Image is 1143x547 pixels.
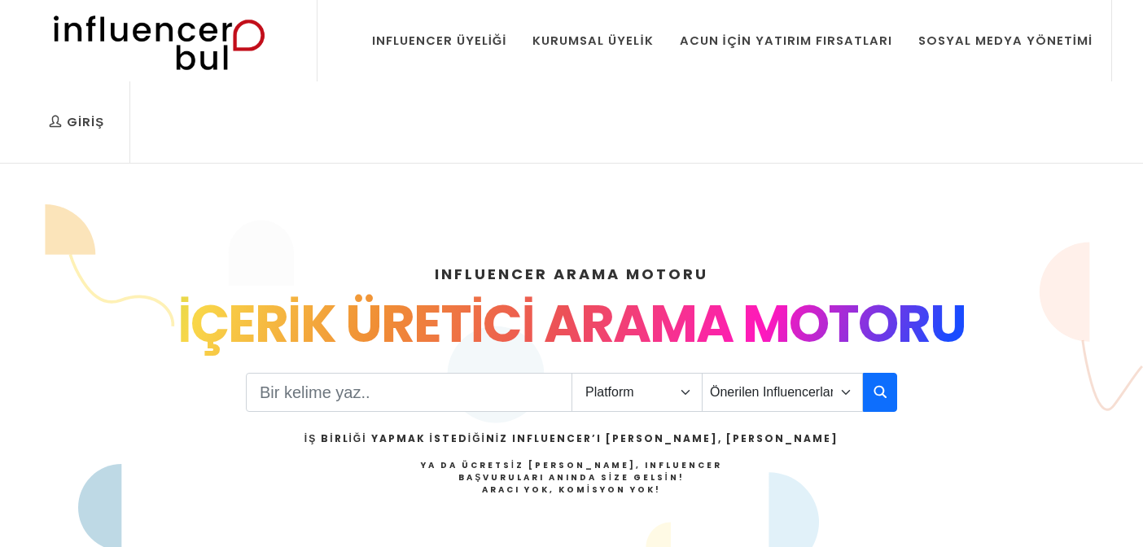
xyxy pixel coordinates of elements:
[304,431,839,446] h2: İş Birliği Yapmak İstediğiniz Influencer’ı [PERSON_NAME], [PERSON_NAME]
[49,113,104,131] div: Giriş
[304,459,839,496] h4: Ya da Ücretsiz [PERSON_NAME], Influencer Başvuruları Anında Size Gelsin!
[532,32,653,50] div: Kurumsal Üyelik
[482,484,661,496] strong: Aracı Yok, Komisyon Yok!
[680,32,892,50] div: Acun İçin Yatırım Fırsatları
[246,373,572,412] input: Search
[37,81,116,163] a: Giriş
[918,32,1093,50] div: Sosyal Medya Yönetimi
[44,263,1099,285] h4: INFLUENCER ARAMA MOTORU
[44,285,1099,363] div: İÇERİK ÜRETİCİ ARAMA MOTORU
[372,32,507,50] div: Influencer Üyeliği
